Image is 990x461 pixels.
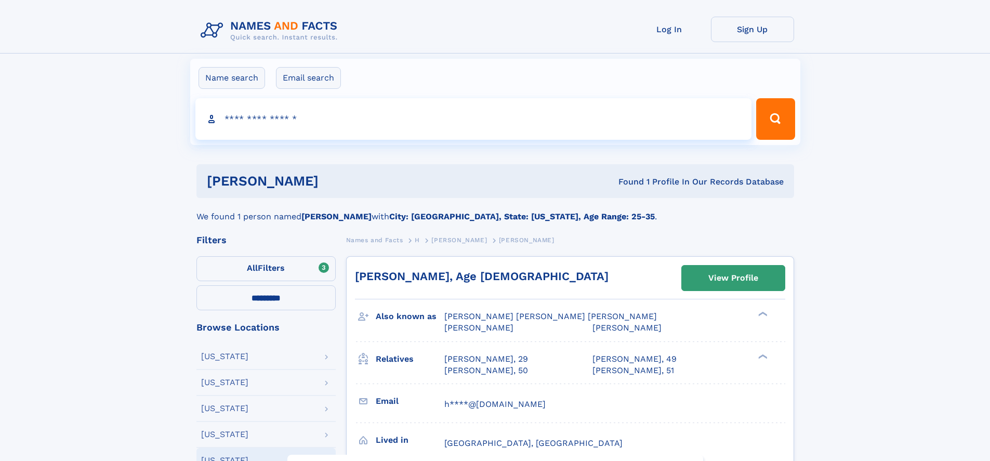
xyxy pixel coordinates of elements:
[247,263,258,273] span: All
[201,352,248,361] div: [US_STATE]
[468,176,784,188] div: Found 1 Profile In Our Records Database
[196,323,336,332] div: Browse Locations
[708,266,758,290] div: View Profile
[199,67,265,89] label: Name search
[301,212,372,221] b: [PERSON_NAME]
[592,323,662,333] span: [PERSON_NAME]
[389,212,655,221] b: City: [GEOGRAPHIC_DATA], State: [US_STATE], Age Range: 25-35
[196,235,336,245] div: Filters
[355,270,609,283] a: [PERSON_NAME], Age [DEMOGRAPHIC_DATA]
[196,17,346,45] img: Logo Names and Facts
[196,198,794,223] div: We found 1 person named with .
[415,233,420,246] a: H
[444,438,623,448] span: [GEOGRAPHIC_DATA], [GEOGRAPHIC_DATA]
[431,233,487,246] a: [PERSON_NAME]
[499,236,555,244] span: [PERSON_NAME]
[431,236,487,244] span: [PERSON_NAME]
[376,350,444,368] h3: Relatives
[196,256,336,281] label: Filters
[195,98,752,140] input: search input
[444,365,528,376] a: [PERSON_NAME], 50
[346,233,403,246] a: Names and Facts
[444,353,528,365] a: [PERSON_NAME], 29
[444,311,657,321] span: [PERSON_NAME] [PERSON_NAME] [PERSON_NAME]
[201,378,248,387] div: [US_STATE]
[376,308,444,325] h3: Also known as
[415,236,420,244] span: H
[207,175,469,188] h1: [PERSON_NAME]
[376,392,444,410] h3: Email
[201,404,248,413] div: [US_STATE]
[711,17,794,42] a: Sign Up
[276,67,341,89] label: Email search
[592,365,674,376] a: [PERSON_NAME], 51
[444,323,513,333] span: [PERSON_NAME]
[756,311,768,318] div: ❯
[592,353,677,365] a: [PERSON_NAME], 49
[376,431,444,449] h3: Lived in
[756,353,768,360] div: ❯
[756,98,795,140] button: Search Button
[628,17,711,42] a: Log In
[682,266,785,291] a: View Profile
[201,430,248,439] div: [US_STATE]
